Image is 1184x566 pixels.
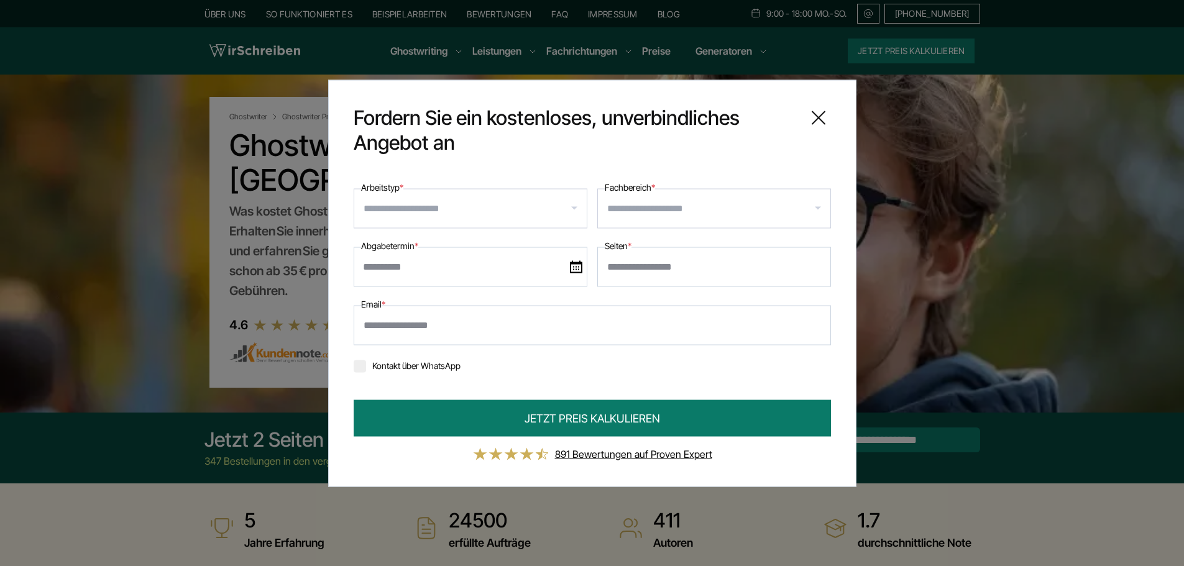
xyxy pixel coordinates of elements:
[354,247,587,286] input: date
[354,360,461,370] label: Kontakt über WhatsApp
[605,180,655,194] label: Fachbereich
[361,180,403,194] label: Arbeitstyp
[605,238,631,253] label: Seiten
[555,447,712,460] a: 891 Bewertungen auf Proven Expert
[354,399,831,436] button: JETZT PREIS KALKULIEREN
[525,409,660,426] span: JETZT PREIS KALKULIEREN
[361,238,418,253] label: Abgabetermin
[361,296,385,311] label: Email
[570,260,582,273] img: date
[354,105,796,155] span: Fordern Sie ein kostenloses, unverbindliches Angebot an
